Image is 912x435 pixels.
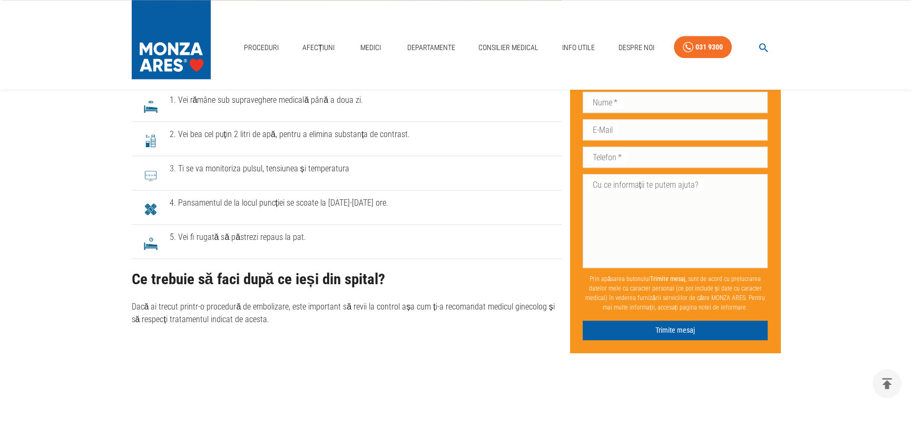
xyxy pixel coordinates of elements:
[354,37,388,59] a: Medici
[614,37,659,59] a: Despre Noi
[132,301,562,326] p: Dacă ai trecut printr-o procedură de embolizare, este important să revii la control așa cum ți-a ...
[140,199,161,220] img: 4. Pansamentul de la locul puncției se scoate la 12-24 de ore.
[140,165,161,186] img: 3. Ti se va monitoriza pulsul, tensiunea și temperatura
[140,96,161,117] img: 1. Vei rămâne sub supraveghere medicală până a doua zi.
[170,162,553,175] span: 3. Ti se va monitoriza pulsul, tensiunea și temperatura
[674,36,732,59] a: 031 9300
[403,37,459,59] a: Departamente
[170,197,553,209] span: 4. Pansamentul de la locul puncției se scoate la [DATE]-[DATE] ore.
[170,128,553,141] span: 2. Vei bea cel puțin 2 litri de apă, pentru a elimina substanța de contrast.
[240,37,283,59] a: Proceduri
[132,271,562,288] h2: Ce trebuie să faci după ce ieși din spital?
[872,369,901,398] button: delete
[583,270,768,316] p: Prin apăsarea butonului , sunt de acord cu prelucrarea datelor mele cu caracter personal (ce pot ...
[695,41,723,54] div: 031 9300
[558,37,599,59] a: Info Utile
[140,130,161,151] img: 2. Vei bea cel puțin 2 litri de apă, pentru a elimina substanța de contrast.
[298,37,339,59] a: Afecțiuni
[140,233,161,254] img: 5. Vei fi rugată să păstrezi repaus la pat.
[583,321,768,340] button: Trimite mesaj
[474,37,543,59] a: Consilier Medical
[170,94,553,107] span: 1. Vei rămâne sub supraveghere medicală până a doua zi.
[170,231,553,244] span: 5. Vei fi rugată să păstrezi repaus la pat.
[650,275,685,283] b: Trimite mesaj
